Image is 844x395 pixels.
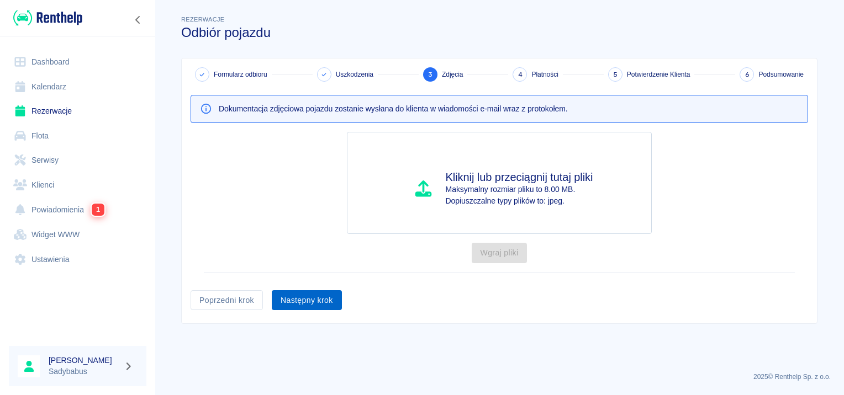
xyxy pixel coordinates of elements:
span: 4 [518,69,523,81]
h3: Odbiór pojazdu [181,25,817,40]
span: 5 [613,69,618,81]
a: Rezerwacje [9,99,146,124]
span: Uszkodzenia [336,70,373,79]
h4: Kliknij lub przeciągnij tutaj pliki [446,170,593,184]
p: Dokumentacja zdjęciowa pojazdu zostanie wysłana do klienta w wiadomości e-mail wraz z protokołem. [219,103,568,115]
a: Powiadomienia1 [9,197,146,222]
p: Sadybabus [49,366,119,377]
a: Kalendarz [9,74,146,99]
span: Formularz odbioru [214,70,267,79]
a: Serwisy [9,148,146,173]
span: Zdjęcia [442,70,463,79]
a: Renthelp logo [9,9,82,27]
button: Poprzedni krok [191,290,263,311]
span: 1 [92,204,104,216]
img: Renthelp logo [13,9,82,27]
span: Rezerwacje [181,16,224,23]
a: Widget WWW [9,222,146,247]
p: 2025 © Renthelp Sp. z o.o. [168,372,831,382]
a: Ustawienia [9,247,146,272]
h6: [PERSON_NAME] [49,355,119,366]
a: Flota [9,124,146,148]
span: 3 [428,69,432,81]
a: Klienci [9,173,146,197]
span: 6 [745,69,749,81]
a: Dashboard [9,50,146,74]
p: Maksymalny rozmiar pliku to 8.00 MB. [446,184,593,195]
span: Podsumowanie [758,70,804,79]
button: Zwiń nawigację [130,13,146,27]
span: Potwierdzenie Klienta [627,70,690,79]
span: Płatności [531,70,558,79]
p: Dopiuszczalne typy plików to: jpeg. [446,195,593,207]
button: Następny krok [272,290,342,311]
